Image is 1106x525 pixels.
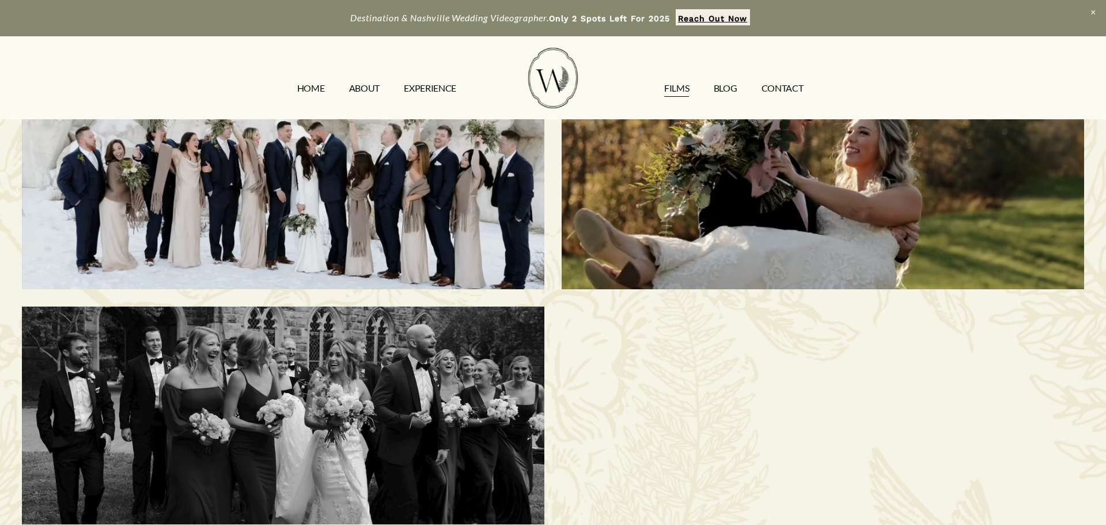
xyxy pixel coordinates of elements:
[297,80,325,98] a: HOME
[22,307,544,524] a: Elise & Andrew | Sewanee, TN
[678,14,747,23] strong: Reach Out Now
[404,80,456,98] a: EXPERIENCE
[676,9,750,25] a: Reach Out Now
[22,71,544,289] a: Ashley & Matt | Calhan, CO
[349,80,380,98] a: ABOUT
[562,71,1084,289] a: Madelyn & Ryan | Alvaton, KY
[714,80,737,98] a: Blog
[528,48,578,108] img: Wild Fern Weddings
[664,80,689,98] a: FILMS
[762,80,804,98] a: CONTACT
